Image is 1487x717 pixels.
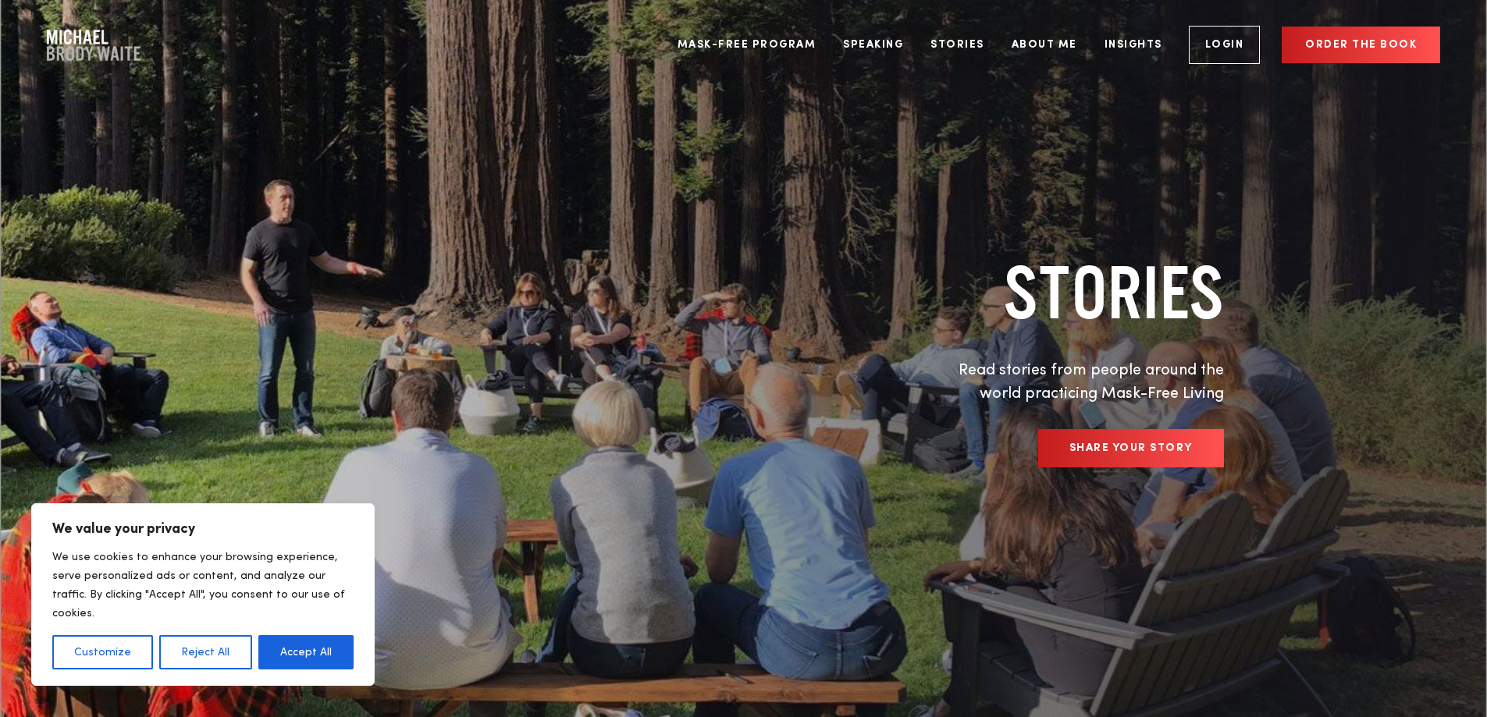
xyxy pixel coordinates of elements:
[31,503,375,686] div: We value your privacy
[47,30,141,61] a: Company Logo Company Logo
[1038,429,1224,467] a: SHARE YOUR STORY
[498,359,1224,406] p: Read stories from people around the world practicing Mask-Free Living
[258,635,354,669] button: Accept All
[498,250,1224,335] h1: STORIES
[666,16,828,74] a: Mask-Free Program
[52,548,354,623] p: We use cookies to enhance your browsing experience, serve personalized ads or content, and analyz...
[52,635,153,669] button: Customize
[159,635,251,669] button: Reject All
[831,16,915,74] a: Speaking
[919,16,996,74] a: Stories
[1282,27,1440,63] a: Order the book
[1093,16,1174,74] a: Insights
[52,520,354,538] p: We value your privacy
[1189,26,1261,64] a: Login
[1000,16,1089,74] a: About Me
